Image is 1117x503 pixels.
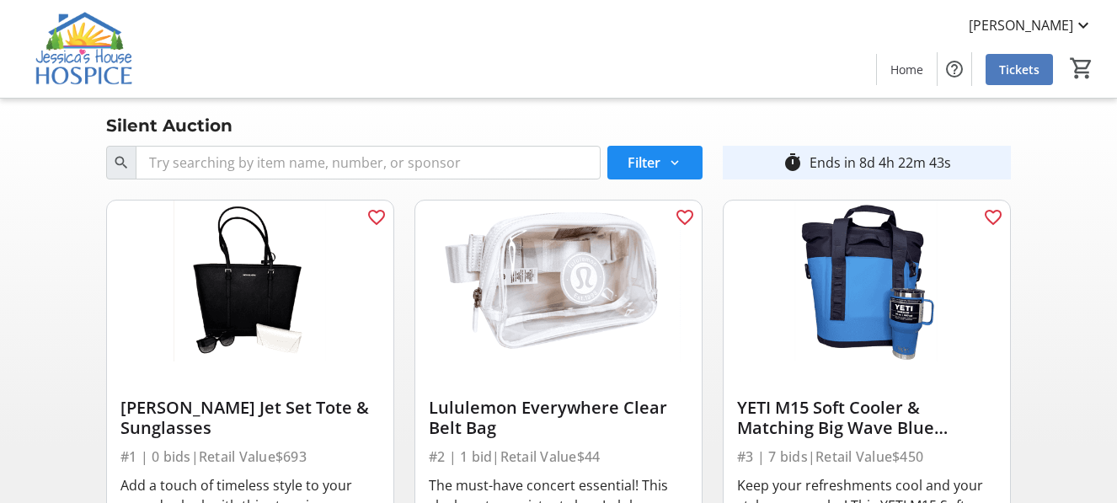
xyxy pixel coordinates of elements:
button: Help [938,52,971,86]
div: Lululemon Everywhere Clear Belt Bag [429,398,688,438]
span: Tickets [999,61,1040,78]
a: Home [877,54,937,85]
div: Silent Auction [96,112,243,139]
img: Michael Kors Jet Set Tote & Sunglasses [107,201,393,361]
div: Ends in 8d 4h 22m 43s [810,153,951,173]
button: Filter [607,146,703,179]
mat-icon: timer_outline [783,153,803,173]
span: Filter [628,153,660,173]
a: Tickets [986,54,1053,85]
div: #3 | 7 bids | Retail Value $450 [737,445,997,468]
span: Home [890,61,923,78]
span: [PERSON_NAME] [969,15,1073,35]
img: Jessica's House Hospice's Logo [10,7,160,91]
button: [PERSON_NAME] [955,12,1107,39]
input: Try searching by item name, number, or sponsor [136,146,601,179]
button: Cart [1066,53,1097,83]
mat-icon: favorite_outline [366,207,387,227]
mat-icon: favorite_outline [983,207,1003,227]
mat-icon: favorite_outline [675,207,695,227]
div: [PERSON_NAME] Jet Set Tote & Sunglasses [120,398,380,438]
img: Lululemon Everywhere Clear Belt Bag [415,201,702,361]
div: #1 | 0 bids | Retail Value $693 [120,445,380,468]
div: YETI M15 Soft Cooler & Matching Big Wave Blue Rambler Tumbler [737,398,997,438]
img: YETI M15 Soft Cooler & Matching Big Wave Blue Rambler Tumbler [724,201,1010,361]
div: #2 | 1 bid | Retail Value $44 [429,445,688,468]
